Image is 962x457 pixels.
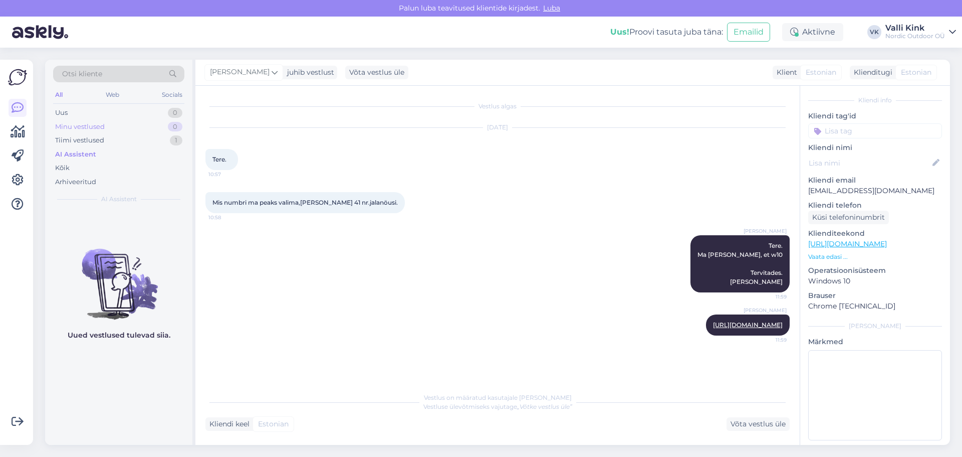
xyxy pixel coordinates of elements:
[101,195,137,204] span: AI Assistent
[168,108,182,118] div: 0
[55,177,96,187] div: Arhiveeritud
[808,123,942,138] input: Lisa tag
[808,142,942,153] p: Kliendi nimi
[610,27,629,37] b: Uus!
[258,419,289,429] span: Estonian
[808,290,942,301] p: Brauser
[212,199,398,206] span: Mis numbri ma peaks valima,[PERSON_NAME] 41 nr.jalanöusi.
[540,4,563,13] span: Luba
[749,293,787,300] span: 11:59
[885,24,956,40] a: Valli KinkNordic Outdoor OÜ
[170,135,182,145] div: 1
[168,122,182,132] div: 0
[782,23,843,41] div: Aktiivne
[45,231,192,321] img: No chats
[850,67,892,78] div: Klienditugi
[773,67,797,78] div: Klient
[808,96,942,105] div: Kliendi info
[345,66,408,79] div: Võta vestlus üle
[160,88,184,101] div: Socials
[808,337,942,347] p: Märkmed
[423,403,572,410] span: Vestluse ülevõtmiseks vajutage
[68,330,170,341] p: Uued vestlused tulevad siia.
[727,417,790,431] div: Võta vestlus üle
[55,122,105,132] div: Minu vestlused
[210,67,270,78] span: [PERSON_NAME]
[62,69,102,79] span: Otsi kliente
[205,102,790,111] div: Vestlus algas
[610,26,723,38] div: Proovi tasuta juba täna:
[808,228,942,239] p: Klienditeekond
[867,25,881,39] div: VK
[55,108,68,118] div: Uus
[808,322,942,331] div: [PERSON_NAME]
[205,419,250,429] div: Kliendi keel
[104,88,121,101] div: Web
[744,227,787,235] span: [PERSON_NAME]
[808,211,889,224] div: Küsi telefoninumbrit
[808,186,942,196] p: [EMAIL_ADDRESS][DOMAIN_NAME]
[713,321,783,329] a: [URL][DOMAIN_NAME]
[808,175,942,186] p: Kliendi email
[885,32,945,40] div: Nordic Outdoor OÜ
[808,301,942,312] p: Chrome [TECHNICAL_ID]
[8,68,27,87] img: Askly Logo
[808,265,942,276] p: Operatsioonisüsteem
[283,67,334,78] div: juhib vestlust
[727,23,770,42] button: Emailid
[809,158,930,169] input: Lisa nimi
[424,394,572,401] span: Vestlus on määratud kasutajale [PERSON_NAME]
[205,123,790,132] div: [DATE]
[55,149,96,160] div: AI Assistent
[208,214,246,221] span: 10:58
[808,200,942,211] p: Kliendi telefon
[55,135,104,145] div: Tiimi vestlused
[55,163,70,173] div: Kõik
[806,67,836,78] span: Estonian
[212,156,226,163] span: Tere.
[885,24,945,32] div: Valli Kink
[749,336,787,344] span: 11:59
[517,403,572,410] i: „Võtke vestlus üle”
[744,307,787,314] span: [PERSON_NAME]
[808,252,942,261] p: Vaata edasi ...
[901,67,931,78] span: Estonian
[208,171,246,178] span: 10:57
[808,239,887,248] a: [URL][DOMAIN_NAME]
[808,111,942,121] p: Kliendi tag'id
[808,276,942,286] p: Windows 10
[53,88,65,101] div: All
